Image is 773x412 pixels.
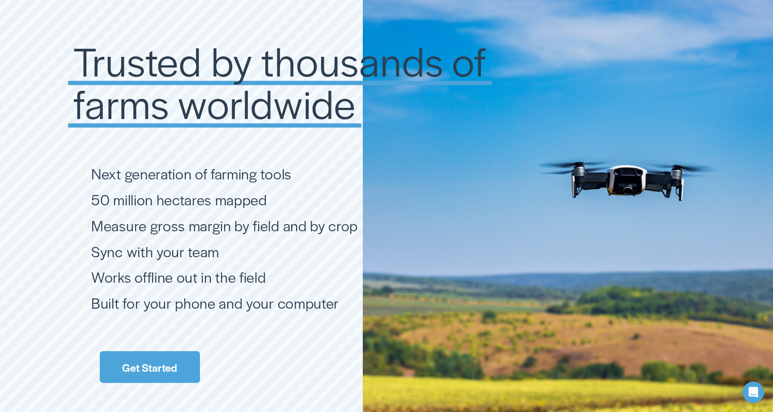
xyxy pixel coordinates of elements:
span: Works offline out in the field [91,267,266,287]
span: Sync with your team [91,241,219,261]
a: Get Started [100,351,200,383]
span: Next generation of farming tools [91,163,292,183]
span: 50 million hectares mapped [91,189,267,209]
span: Trusted by thousands of farms worldwide [73,32,496,131]
span: Built for your phone and your computer [91,293,339,313]
span: Measure gross margin by field and by crop [91,215,358,235]
div: Open Intercom Messenger [743,382,764,403]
